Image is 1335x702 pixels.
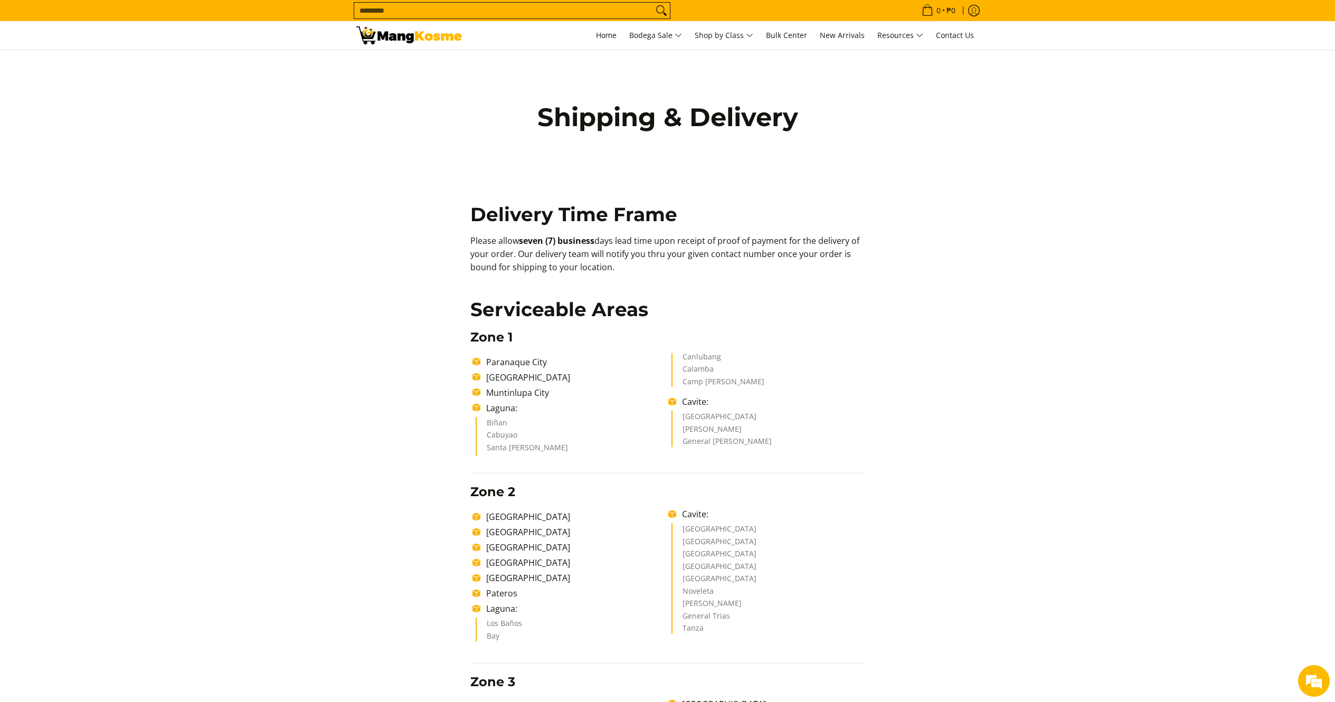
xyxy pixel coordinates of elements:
span: 0 [935,7,942,14]
li: General Trias [683,612,854,625]
li: Laguna: [481,602,668,615]
li: Canlubang [683,353,854,366]
li: [GEOGRAPHIC_DATA] [683,575,854,587]
a: Home [591,21,622,50]
span: Paranaque City [486,356,547,368]
li: [GEOGRAPHIC_DATA] [481,541,668,554]
nav: Main Menu [472,21,979,50]
a: Resources [872,21,929,50]
h3: Zone 1 [470,329,865,345]
h2: Delivery Time Frame [470,203,865,226]
span: Resources [877,29,923,42]
span: Home [596,30,617,40]
li: [GEOGRAPHIC_DATA] [481,556,668,569]
li: [GEOGRAPHIC_DATA] [481,510,668,523]
li: Cavite: [677,395,864,408]
li: Cabuyao [487,431,658,444]
a: New Arrivals [815,21,870,50]
li: [PERSON_NAME] [683,425,854,438]
li: Camp [PERSON_NAME] [683,378,854,387]
span: Bulk Center [766,30,807,40]
h2: Serviceable Areas [470,298,865,321]
span: Shop by Class [695,29,753,42]
li: General [PERSON_NAME] [683,438,854,447]
a: Bulk Center [761,21,812,50]
li: [GEOGRAPHIC_DATA] [481,572,668,584]
li: Pateros [481,587,668,600]
li: [GEOGRAPHIC_DATA] [683,538,854,551]
span: • [919,5,959,16]
a: Shop by Class [689,21,759,50]
li: Noveleta [683,587,854,600]
a: Bodega Sale [624,21,687,50]
p: Please allow days lead time upon receipt of proof of payment for the delivery of your order. Our ... [470,234,865,284]
li: Santa [PERSON_NAME] [487,444,658,457]
li: [GEOGRAPHIC_DATA] [683,563,854,575]
li: Los Baños [487,620,658,632]
li: [GEOGRAPHIC_DATA] [683,550,854,563]
h3: Zone 2 [470,484,865,500]
span: Contact Us [936,30,974,40]
li: [GEOGRAPHIC_DATA] [481,371,668,384]
li: Muntinlupa City [481,386,668,399]
a: Contact Us [931,21,979,50]
button: Search [653,3,670,18]
span: Bodega Sale [629,29,682,42]
li: Biñan [487,419,658,432]
li: Tanza [683,624,854,634]
li: [PERSON_NAME] [683,600,854,612]
b: seven (7) business [519,235,594,246]
img: Shipping &amp; Delivery Page l Mang Kosme: Home Appliances Warehouse Sale! [356,26,462,44]
li: Cavite: [677,508,864,520]
span: New Arrivals [820,30,865,40]
li: Laguna: [481,402,668,414]
h3: Zone 3 [470,674,865,690]
h1: Shipping & Delivery [515,101,821,133]
li: [GEOGRAPHIC_DATA] [683,413,854,425]
span: ₱0 [945,7,957,14]
li: [GEOGRAPHIC_DATA] [481,526,668,538]
li: Bay [487,632,658,642]
li: [GEOGRAPHIC_DATA] [683,525,854,538]
li: Calamba [683,365,854,378]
